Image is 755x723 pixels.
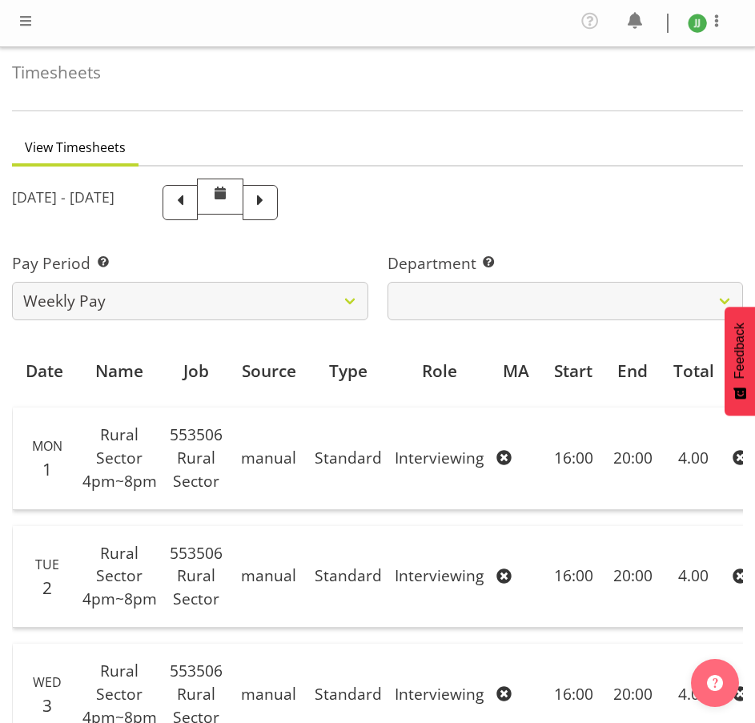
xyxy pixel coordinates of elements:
div: Date [26,359,63,384]
div: Start [554,359,592,384]
span: Feedback [733,323,747,379]
span: 553506 Rural Sector [170,542,223,610]
span: 3 [42,694,52,717]
span: Interviewing [395,564,484,586]
span: Interviewing [395,447,484,468]
h4: Timesheets [12,63,730,82]
label: Department [388,252,744,275]
span: 553506 Rural Sector [170,424,223,492]
td: 16:00 [542,408,605,509]
label: Pay Period [12,252,368,275]
span: 2 [42,576,52,599]
div: End [617,359,648,384]
span: manual [241,564,296,586]
span: manual [241,683,296,705]
td: 20:00 [605,408,661,509]
h5: [DATE] - [DATE] [12,188,114,206]
span: Tue [35,556,59,573]
td: 4.00 [661,526,726,628]
span: View Timesheets [25,138,126,157]
td: 20:00 [605,526,661,628]
td: 16:00 [542,526,605,628]
span: Rural Sector 4pm~8pm [82,542,157,610]
div: Role [401,359,478,384]
span: Interviewing [395,683,484,705]
span: Wed [33,673,62,691]
td: Standard [308,408,388,509]
div: Name [88,359,151,384]
div: Source [242,359,296,384]
div: Job [176,359,217,384]
td: Standard [308,526,388,628]
td: 4.00 [661,408,726,509]
img: help-xxl-2.png [707,675,723,691]
div: MA [503,359,529,384]
button: Feedback - Show survey [725,307,755,416]
span: Rural Sector 4pm~8pm [82,424,157,492]
span: manual [241,447,296,468]
div: Type [321,359,376,384]
div: Total [673,359,714,384]
span: 1 [42,458,52,480]
span: Mon [32,437,62,455]
img: joshua-joel11891.jpg [688,14,707,33]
